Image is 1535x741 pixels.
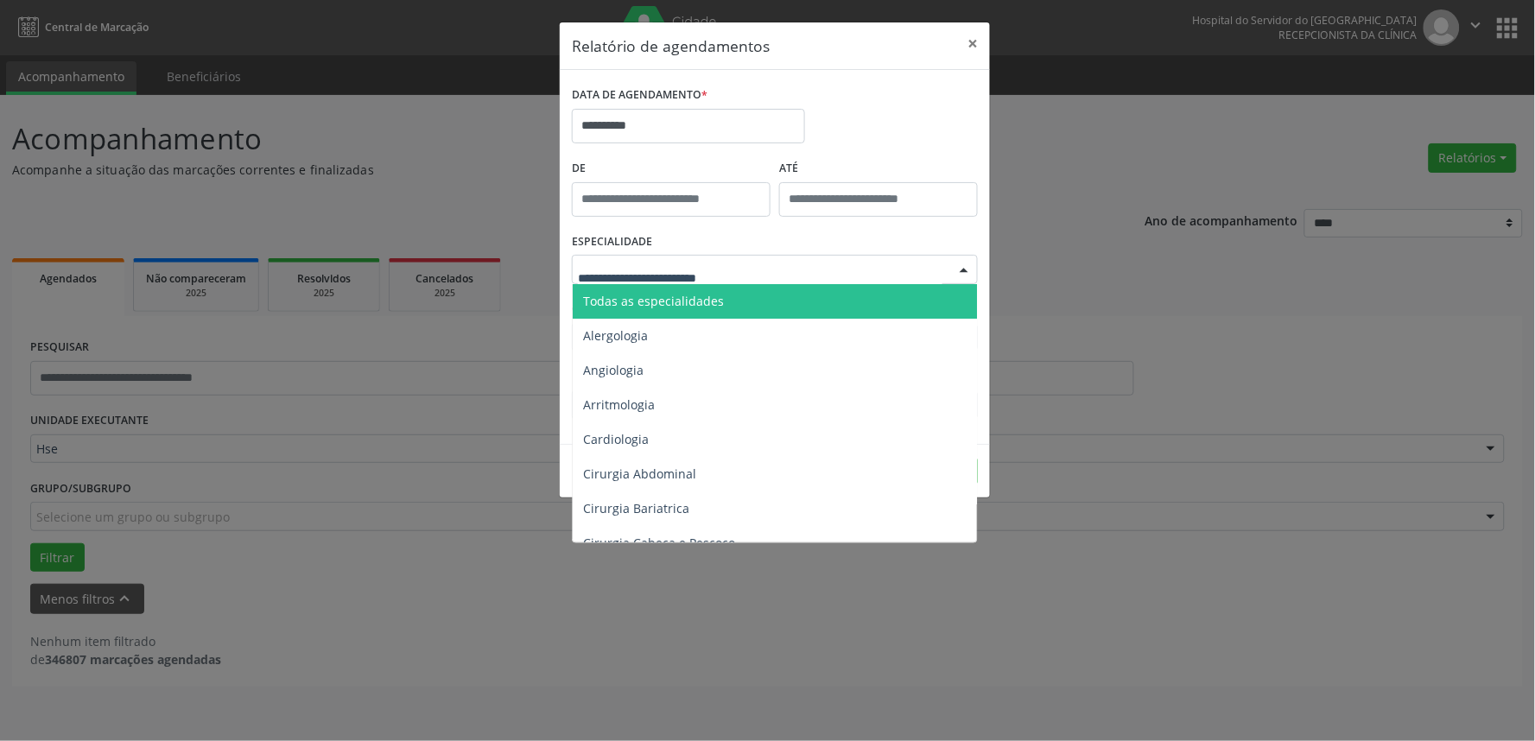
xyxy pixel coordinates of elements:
[583,465,696,482] span: Cirurgia Abdominal
[583,293,724,309] span: Todas as especialidades
[583,327,648,344] span: Alergologia
[583,362,644,378] span: Angiologia
[572,229,652,256] label: ESPECIALIDADE
[572,155,771,182] label: De
[572,82,707,109] label: DATA DE AGENDAMENTO
[583,431,649,447] span: Cardiologia
[583,500,689,516] span: Cirurgia Bariatrica
[583,396,655,413] span: Arritmologia
[572,35,770,57] h5: Relatório de agendamentos
[955,22,990,65] button: Close
[779,155,978,182] label: ATÉ
[583,535,735,551] span: Cirurgia Cabeça e Pescoço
